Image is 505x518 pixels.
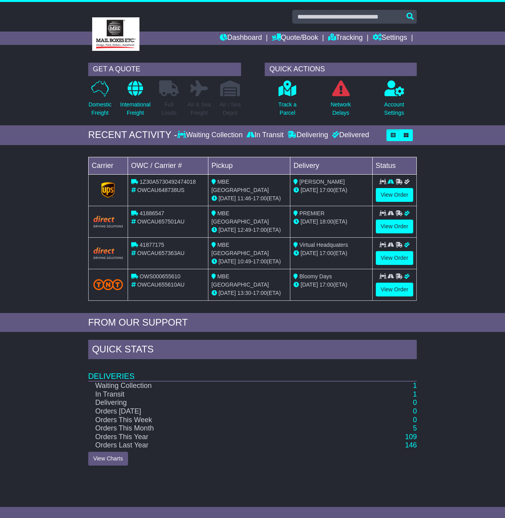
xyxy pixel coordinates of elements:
[159,101,179,117] p: Full Loads
[212,226,287,234] div: - (ETA)
[219,195,236,201] span: [DATE]
[89,101,111,117] p: Domestic Freight
[413,390,417,398] a: 1
[137,281,185,288] span: OWCAU655610AU
[405,433,417,441] a: 109
[88,407,343,416] td: Orders [DATE]
[290,157,372,174] td: Delivery
[319,187,333,193] span: 17:00
[140,179,196,185] span: 1Z30A5730492474018
[253,195,267,201] span: 17:00
[293,218,369,226] div: (ETA)
[319,281,333,288] span: 17:00
[137,218,185,225] span: OWCAU657501AU
[330,131,369,140] div: Delivered
[219,101,241,117] p: Air / Sea Depot
[101,182,115,198] img: GetCarrierServiceLogo
[301,281,318,288] span: [DATE]
[212,273,269,288] span: MBE [GEOGRAPHIC_DATA]
[301,218,318,225] span: [DATE]
[88,390,343,399] td: In Transit
[265,63,417,76] div: QUICK ACTIONS
[212,257,287,266] div: - (ETA)
[299,179,345,185] span: [PERSON_NAME]
[212,210,269,225] span: MBE [GEOGRAPHIC_DATA]
[301,250,318,256] span: [DATE]
[88,63,241,76] div: GET A QUOTE
[293,249,369,257] div: (ETA)
[219,227,236,233] span: [DATE]
[88,441,343,450] td: Orders Last Year
[376,251,414,265] a: View Order
[376,220,414,233] a: View Order
[301,187,318,193] span: [DATE]
[212,179,269,193] span: MBE [GEOGRAPHIC_DATA]
[413,399,417,406] a: 0
[219,258,236,265] span: [DATE]
[413,382,417,389] a: 1
[140,210,164,216] span: 41886547
[220,32,262,45] a: Dashboard
[319,250,333,256] span: 17:00
[330,80,351,121] a: NetworkDelays
[120,101,150,117] p: International Freight
[88,340,417,361] div: Quick Stats
[376,283,414,296] a: View Order
[93,279,123,290] img: TNT_Domestic.png
[299,210,325,216] span: PREMIER
[88,80,112,121] a: DomesticFreight
[137,187,185,193] span: OWCAU648738US
[413,424,417,432] a: 5
[299,242,348,248] span: Virtual Headquaters
[330,101,351,117] p: Network Delays
[238,258,251,265] span: 10:49
[219,290,236,296] span: [DATE]
[212,194,287,203] div: - (ETA)
[405,441,417,449] a: 146
[88,416,343,425] td: Orders This Week
[120,80,151,121] a: InternationalFreight
[212,242,269,256] span: MBE [GEOGRAPHIC_DATA]
[88,361,417,381] td: Deliveries
[177,131,245,140] div: Waiting Collection
[293,281,369,289] div: (ETA)
[140,242,164,248] span: 41877175
[88,424,343,433] td: Orders This Month
[88,381,343,390] td: Waiting Collection
[413,407,417,415] a: 0
[93,216,123,227] img: Direct.png
[286,131,330,140] div: Delivering
[212,289,287,297] div: - (ETA)
[88,129,177,141] div: RECENT ACTIVITY -
[128,157,208,174] td: OWC / Carrier #
[328,32,363,45] a: Tracking
[372,157,417,174] td: Status
[376,188,414,202] a: View Order
[137,250,185,256] span: OWCAU657363AU
[188,101,211,117] p: Air & Sea Freight
[293,186,369,194] div: (ETA)
[373,32,407,45] a: Settings
[208,157,290,174] td: Pickup
[88,317,417,328] div: FROM OUR SUPPORT
[413,416,417,424] a: 0
[384,80,405,121] a: AccountSettings
[278,101,297,117] p: Track a Parcel
[238,195,251,201] span: 11:46
[253,290,267,296] span: 17:00
[272,32,318,45] a: Quote/Book
[238,290,251,296] span: 13:30
[93,247,123,259] img: Direct.png
[245,131,286,140] div: In Transit
[253,258,267,265] span: 17:00
[88,157,128,174] td: Carrier
[299,273,332,279] span: Bloomy Days
[384,101,404,117] p: Account Settings
[88,433,343,442] td: Orders This Year
[238,227,251,233] span: 12:49
[253,227,267,233] span: 17:00
[140,273,181,279] span: OWS000655610
[88,399,343,407] td: Delivering
[278,80,297,121] a: Track aParcel
[319,218,333,225] span: 18:00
